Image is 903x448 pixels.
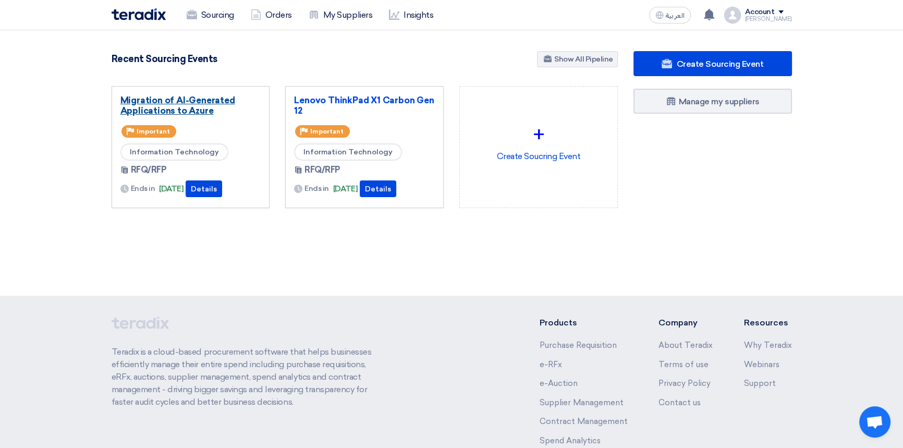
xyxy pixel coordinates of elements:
[744,379,776,388] a: Support
[539,379,577,388] a: e-Auction
[859,406,890,438] div: Open chat
[539,417,627,426] a: Contract Management
[658,398,701,407] a: Contact us
[539,436,600,445] a: Spend Analytics
[112,8,166,20] img: Teradix logo
[676,59,763,69] span: Create Sourcing Event
[112,346,384,408] p: Teradix is a cloud-based procurement software that helps businesses efficiently manage their enti...
[300,4,381,27] a: My Suppliers
[658,360,709,369] a: Terms of use
[658,341,713,350] a: About Teradix
[310,128,344,135] span: Important
[242,4,300,27] a: Orders
[539,398,623,407] a: Supplier Management
[120,95,261,116] a: Migration of AI-Generated Applications to Azure
[658,379,711,388] a: Privacy Policy
[360,180,396,197] button: Details
[159,183,184,195] span: [DATE]
[539,360,562,369] a: e-RFx
[304,183,329,194] span: Ends in
[744,360,779,369] a: Webinars
[178,4,242,27] a: Sourcing
[120,143,228,161] span: Information Technology
[649,7,691,23] button: العربية
[744,317,792,329] li: Resources
[381,4,442,27] a: Insights
[724,7,741,23] img: profile_test.png
[333,183,358,195] span: [DATE]
[539,341,616,350] a: Purchase Requisition
[304,164,340,176] span: RFQ/RFP
[294,143,402,161] span: Information Technology
[468,119,609,150] div: +
[131,164,167,176] span: RFQ/RFP
[658,317,713,329] li: Company
[537,51,618,67] a: Show All Pipeline
[744,341,792,350] a: Why Teradix
[666,12,685,19] span: العربية
[131,183,155,194] span: Ends in
[294,95,435,116] a: Lenovo ThinkPad X1 Carbon Gen 12
[745,16,792,22] div: [PERSON_NAME]
[468,95,609,187] div: Create Soucring Event
[112,53,217,65] h4: Recent Sourcing Events
[137,128,170,135] span: Important
[633,89,792,114] a: Manage my suppliers
[539,317,627,329] li: Products
[745,8,775,17] div: Account
[186,180,222,197] button: Details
